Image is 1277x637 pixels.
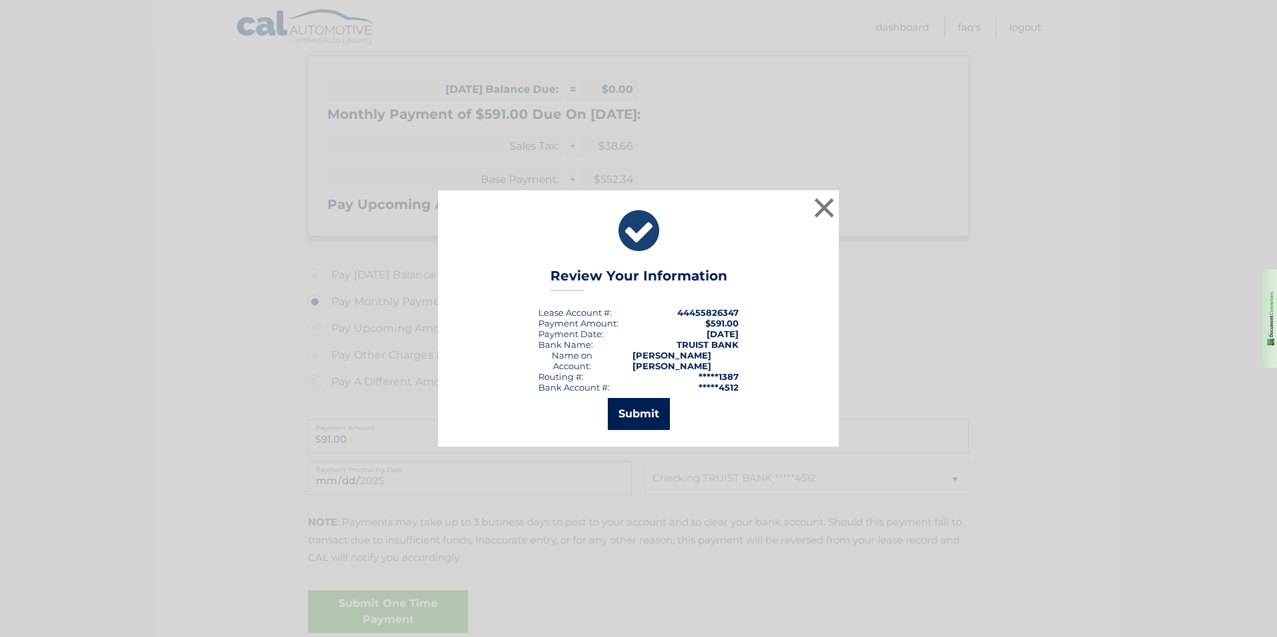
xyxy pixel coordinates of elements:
[705,318,739,329] span: $591.00
[608,398,670,430] button: Submit
[538,339,593,350] div: Bank Name:
[538,350,606,371] div: Name on Account:
[538,318,618,329] div: Payment Amount:
[550,268,727,291] h3: Review Your Information
[538,371,584,382] div: Routing #:
[1266,290,1276,348] img: 1EdhxLVo1YiRZ3Z8BN9RqzlQoUKFChUqVNCHvwChSTTdtRxrrAAAAABJRU5ErkJggg==
[811,194,838,221] button: ×
[538,307,612,318] div: Lease Account #:
[677,339,739,350] strong: TRUIST BANK
[632,350,711,371] strong: [PERSON_NAME] [PERSON_NAME]
[707,329,739,339] span: [DATE]
[538,329,604,339] div: :
[538,382,610,393] div: Bank Account #:
[677,307,739,318] strong: 44455826347
[538,329,602,339] span: Payment Date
